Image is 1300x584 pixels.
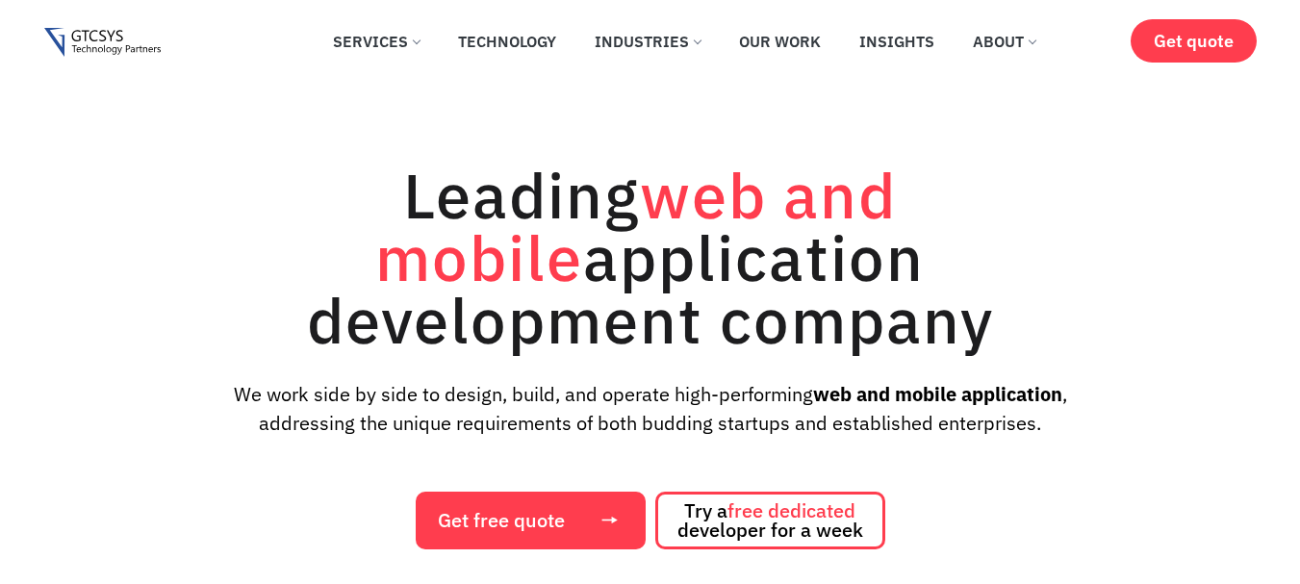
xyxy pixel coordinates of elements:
[44,28,161,58] img: Gtcsys logo
[190,380,1111,438] p: We work side by side to design, build, and operate high-performing , addressing the unique requir...
[725,20,835,63] a: Our Work
[1131,19,1257,63] a: Get quote
[677,501,863,540] span: Try a developer for a week
[416,492,646,549] a: Get free quote
[845,20,949,63] a: Insights
[813,381,1062,407] strong: web and mobile application
[438,511,565,530] span: Get free quote
[958,20,1050,63] a: About
[217,164,1083,351] h1: Leading application development company
[727,497,855,523] span: free dedicated
[319,20,434,63] a: Services
[655,492,885,549] a: Try afree dedicated developer for a week
[1154,31,1234,51] span: Get quote
[580,20,715,63] a: Industries
[375,154,897,298] span: web and mobile
[444,20,571,63] a: Technology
